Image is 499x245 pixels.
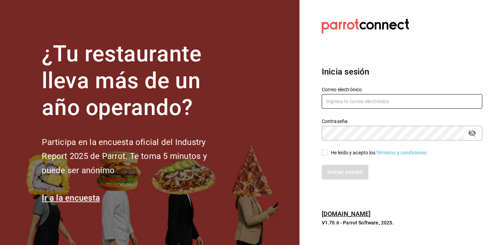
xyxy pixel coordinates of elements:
button: passwordField [466,127,478,139]
div: He leído y acepto los [331,149,428,156]
h2: Participa en la encuesta oficial del Industry Report 2025 de Parrot. Te toma 5 minutos y puede se... [42,135,230,178]
a: [DOMAIN_NAME] [322,210,371,217]
input: Ingresa tu correo electrónico [322,94,482,109]
p: V1.70.6 - Parrot Software, 2025. [322,219,482,226]
label: Contraseña [322,119,482,124]
a: Términos y condiciones. [376,150,428,155]
h1: ¿Tu restaurante lleva más de un año operando? [42,41,230,121]
a: Ir a la encuesta [42,193,100,203]
h3: Inicia sesión [322,66,482,78]
label: Correo electrónico [322,87,482,92]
